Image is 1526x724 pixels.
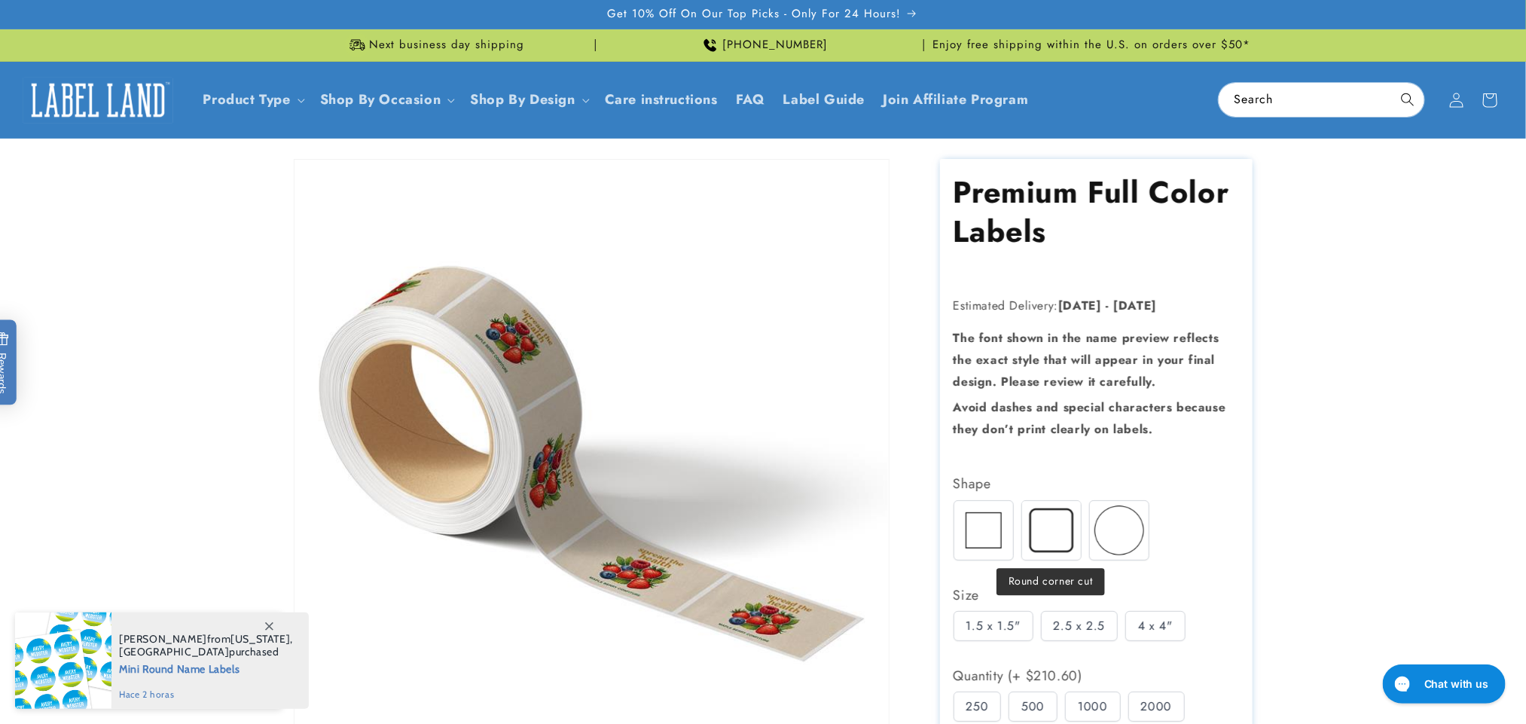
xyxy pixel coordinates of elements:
a: Label Land [17,71,179,129]
span: Get 10% Off On Our Top Picks - Only For 24 Hours! [608,7,902,22]
span: FAQ [736,91,765,108]
p: Estimated Delivery: [954,295,1240,317]
img: Square cut [954,501,1013,560]
span: Join Affiliate Program [883,91,1028,108]
a: Care instructions [596,82,727,118]
a: Product Type [203,90,291,109]
span: hace 2 horas [119,688,293,701]
iframe: Gorgias live chat messenger [1375,659,1511,709]
span: Mini Round Name Labels [119,658,293,677]
span: (+ $210.60) [1003,664,1082,688]
div: Announcement [273,29,596,61]
h1: Premium Full Color Labels [954,173,1240,251]
img: Circle [1090,501,1149,560]
button: Search [1391,83,1424,116]
strong: Avoid dashes and special characters because they don’t print clearly on labels. [954,399,1226,438]
div: Announcement [602,29,924,61]
a: FAQ [727,82,774,118]
span: from , purchased [119,633,293,658]
div: 1000 [1065,692,1120,722]
summary: Shop By Design [461,82,595,118]
span: Next business day shipping [369,38,524,53]
div: 250 [954,692,1002,722]
div: 1.5 x 1.5" [954,611,1033,641]
span: [US_STATE] [230,632,290,646]
span: Care instructions [605,91,718,108]
a: Label Guide [774,82,874,118]
div: 2000 [1128,692,1185,722]
strong: [DATE] [1113,297,1157,314]
a: Join Affiliate Program [874,82,1037,118]
a: Shop By Design [470,90,575,109]
span: [GEOGRAPHIC_DATA] [119,645,229,658]
span: Enjoy free shipping within the U.S. on orders over $50* [932,38,1250,53]
strong: - [1106,297,1109,314]
img: Round corner cut [1022,501,1081,560]
span: [PHONE_NUMBER] [722,38,828,53]
div: Size [954,583,1240,607]
div: 4 x 4" [1125,611,1186,641]
span: [PERSON_NAME] [119,632,207,646]
img: Label Land [23,77,173,124]
div: Quantity [954,664,1240,688]
strong: The font shown in the name preview reflects the exact style that will appear in your final design... [954,329,1219,390]
div: 2.5 x 2.5 [1041,611,1118,641]
span: Shop By Occasion [320,91,441,108]
strong: [DATE] [1058,297,1102,314]
summary: Product Type [194,82,311,118]
div: 500 [1009,692,1058,722]
summary: Shop By Occasion [311,82,462,118]
div: Shape [954,472,1240,496]
div: Announcement [930,29,1253,61]
span: Label Guide [783,91,865,108]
